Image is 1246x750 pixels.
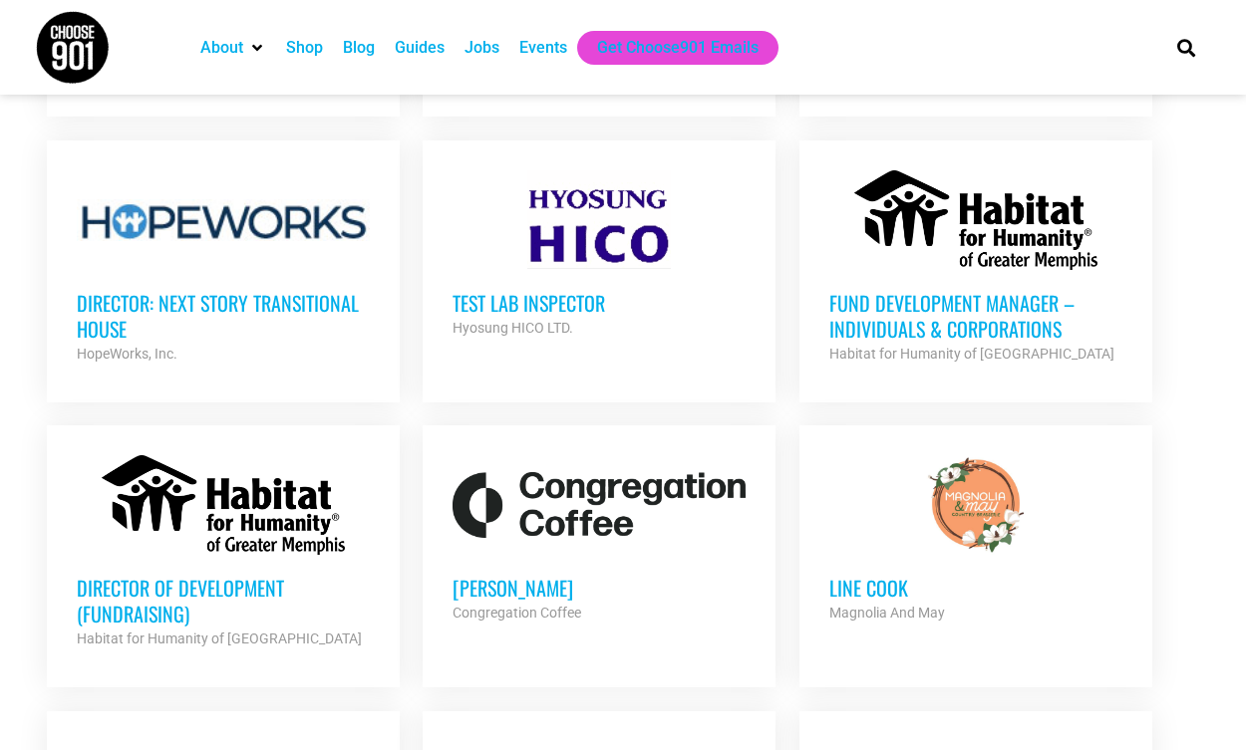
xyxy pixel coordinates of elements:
[453,575,746,601] h3: [PERSON_NAME]
[395,36,445,60] a: Guides
[1170,31,1203,64] div: Search
[77,290,370,342] h3: Director: Next Story Transitional House
[343,36,375,60] a: Blog
[200,36,243,60] a: About
[453,320,573,336] strong: Hyosung HICO LTD.
[519,36,567,60] a: Events
[77,630,362,646] strong: Habitat for Humanity of [GEOGRAPHIC_DATA]
[453,605,581,621] strong: Congregation Coffee
[423,140,776,370] a: Test Lab Inspector Hyosung HICO LTD.
[829,605,945,621] strong: Magnolia And May
[47,140,400,395] a: Director: Next Story Transitional House HopeWorks, Inc.
[799,425,1152,654] a: Line cook Magnolia And May
[423,425,776,654] a: [PERSON_NAME] Congregation Coffee
[829,346,1114,362] strong: Habitat for Humanity of [GEOGRAPHIC_DATA]
[77,346,177,362] strong: HopeWorks, Inc.
[597,36,759,60] a: Get Choose901 Emails
[77,575,370,626] h3: Director of Development (Fundraising)
[453,290,746,316] h3: Test Lab Inspector
[465,36,499,60] a: Jobs
[286,36,323,60] a: Shop
[190,31,276,65] div: About
[190,31,1143,65] nav: Main nav
[799,140,1152,395] a: Fund Development Manager – Individuals & Corporations Habitat for Humanity of [GEOGRAPHIC_DATA]
[47,425,400,680] a: Director of Development (Fundraising) Habitat for Humanity of [GEOGRAPHIC_DATA]
[829,575,1122,601] h3: Line cook
[829,290,1122,342] h3: Fund Development Manager – Individuals & Corporations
